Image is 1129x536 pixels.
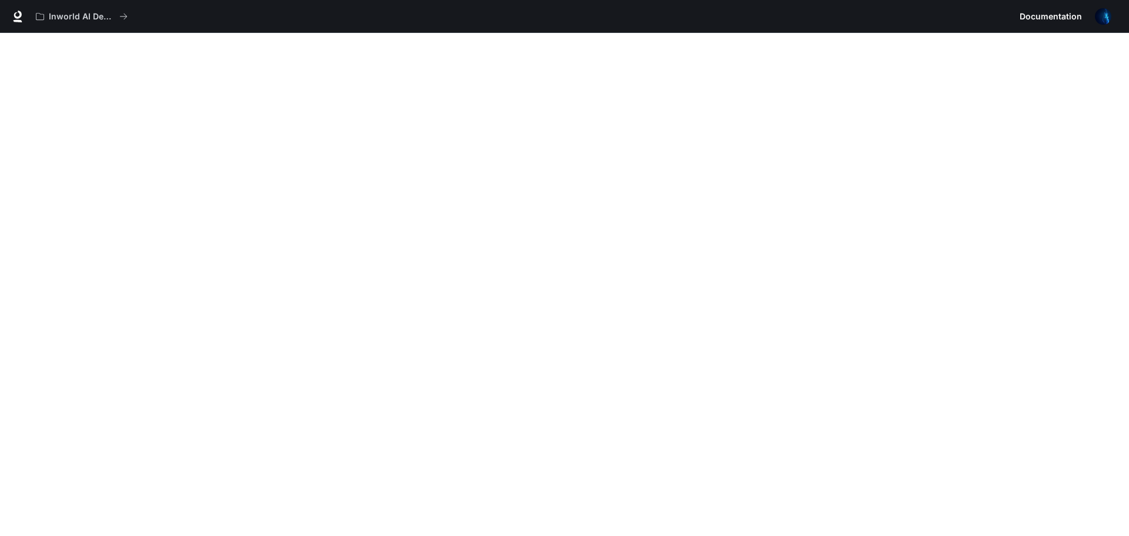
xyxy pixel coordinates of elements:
[1020,9,1082,24] span: Documentation
[1015,5,1087,28] a: Documentation
[31,5,133,28] button: All workspaces
[1095,8,1111,25] img: User avatar
[1091,5,1115,28] button: User avatar
[49,12,115,22] p: Inworld AI Demos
